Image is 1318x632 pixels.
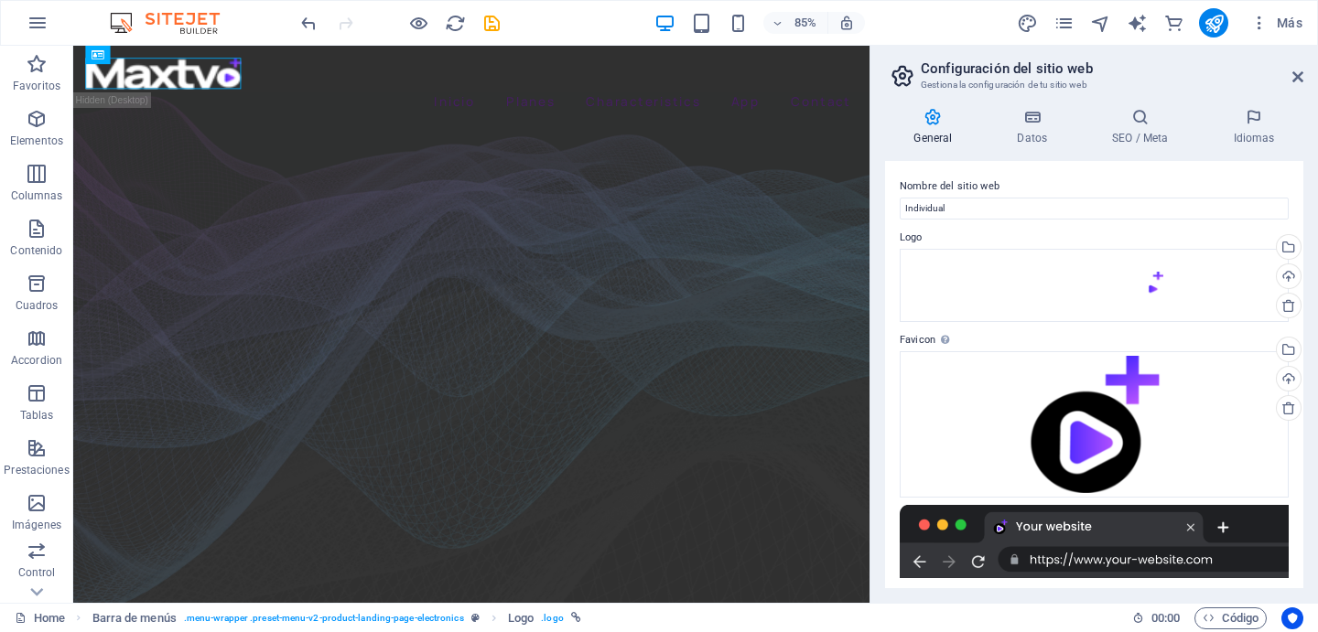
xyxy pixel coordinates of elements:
p: Favoritos [13,79,60,93]
i: Navegador [1090,13,1111,34]
i: Volver a cargar página [445,13,466,34]
p: Tablas [20,408,54,423]
h4: General [885,108,988,146]
i: Comercio [1163,13,1184,34]
h6: 85% [791,12,820,34]
span: Código [1203,607,1259,629]
h4: SEO / Meta [1084,108,1205,146]
i: AI Writer [1127,13,1148,34]
h6: Tiempo de la sesión [1132,607,1181,629]
button: reload [444,12,466,34]
button: Usercentrics [1281,607,1303,629]
h3: Gestiona la configuración de tu sitio web [921,77,1267,93]
input: Nombre... [900,198,1289,220]
p: Elementos [10,134,63,148]
i: Deshacer: Cambiar ancho de la imagen (Ctrl+Z) [298,13,319,34]
i: Este elemento está vinculado [571,613,581,623]
p: Accordion [11,353,62,368]
i: Al redimensionar, ajustar el nivel de zoom automáticamente para ajustarse al dispositivo elegido. [838,15,855,31]
button: Código [1194,607,1267,629]
img: Editor Logo [105,12,243,34]
a: Haz clic para cancelar la selección y doble clic para abrir páginas [15,607,65,629]
button: pages [1053,12,1075,34]
button: undo [297,12,319,34]
button: Más [1243,8,1310,37]
button: text_generator [1126,12,1148,34]
span: . menu-wrapper .preset-menu-v2-product-landing-page-electronics [184,607,464,629]
button: navigator [1089,12,1111,34]
i: Este elemento es un preajuste personalizable [471,613,480,623]
div: webmaxtv-6fI1ICbOhRuTNFsWsINI7Q.png [900,249,1289,322]
label: Nombre del sitio web [900,176,1289,198]
label: Favicon [900,329,1289,351]
label: Logo [900,227,1289,249]
span: : [1164,611,1167,625]
button: commerce [1162,12,1184,34]
h2: Configuración del sitio web [921,60,1303,77]
button: 85% [763,12,828,34]
h4: Datos [988,108,1084,146]
button: publish [1199,8,1228,37]
i: Guardar (Ctrl+S) [481,13,502,34]
p: Cuadros [16,298,59,313]
button: design [1016,12,1038,34]
p: Imágenes [12,518,61,532]
p: Prestaciones [4,463,69,477]
i: Diseño (Ctrl+Alt+Y) [1017,13,1038,34]
button: Haz clic para salir del modo de previsualización y seguir editando [407,12,429,34]
div: faviconmaxtv-CrApFPqdoSQgn1NBFh1FCg-Yt3LktjqIkhWollz7uHpKw.png [900,351,1289,498]
span: Haz clic para seleccionar y doble clic para editar [508,607,534,629]
nav: breadcrumb [92,607,581,629]
i: Páginas (Ctrl+Alt+S) [1053,13,1075,34]
h4: Idiomas [1205,108,1303,146]
label: Vista previa de imagen (Open Graph) [900,585,1289,607]
span: Más [1250,14,1302,32]
span: . logo [541,607,563,629]
p: Columnas [11,188,63,203]
span: 00 00 [1151,607,1180,629]
i: Publicar [1204,13,1225,34]
button: save [481,12,502,34]
p: Contenido [10,243,62,258]
span: Haz clic para seleccionar y doble clic para editar [92,607,177,629]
